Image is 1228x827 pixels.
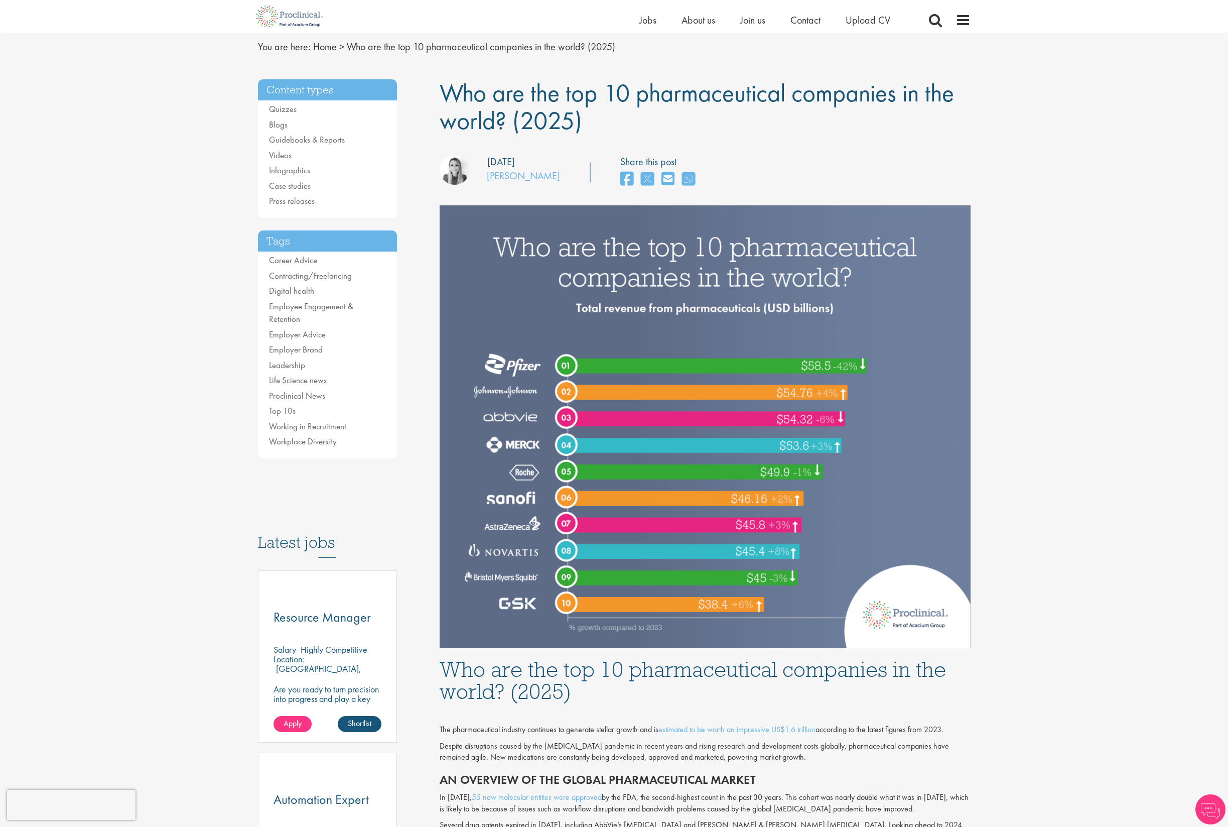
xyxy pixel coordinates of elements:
[269,344,323,355] a: Employer Brand
[487,155,515,169] div: [DATE]
[269,150,292,161] a: Videos
[269,180,311,191] a: Case studies
[274,716,312,732] a: Apply
[339,40,344,53] span: >
[347,40,615,53] span: Who are the top 10 pharmaceutical companies in the world? (2025)
[269,301,353,325] a: Employee Engagement & Retention
[274,644,296,655] span: Salary
[274,663,361,684] p: [GEOGRAPHIC_DATA], [GEOGRAPHIC_DATA]
[274,611,382,624] a: Resource Manager
[269,360,305,371] a: Leadership
[661,169,674,190] a: share on email
[269,375,327,386] a: Life Science news
[269,255,317,266] a: Career Advice
[641,169,654,190] a: share on twitter
[269,103,297,114] a: Quizzes
[258,40,311,53] span: You are here:
[658,724,815,735] a: estimated to be worth an impressive US$1.6 trillion
[258,79,397,101] h3: Content types
[274,684,382,723] p: Are you ready to turn precision into progress and play a key role in shaping the future of pharma...
[269,329,326,340] a: Employer Advice
[472,792,602,802] a: 55 new molecular entities were approved
[440,773,971,786] h2: An overview of the global pharmaceutical market
[620,155,700,169] label: Share this post
[258,509,397,558] h3: Latest jobs
[301,644,367,655] p: Highly Competitive
[269,119,288,130] a: Blogs
[440,205,971,648] img: Top 10 pharmaceutical companies in the world 2025
[487,169,560,182] a: [PERSON_NAME]
[284,718,302,729] span: Apply
[440,741,971,764] p: Despite disruptions caused by the [MEDICAL_DATA] pandemic in recent years and rising research and...
[639,14,656,27] a: Jobs
[274,793,382,806] a: Automation Expert
[7,790,135,820] iframe: reCAPTCHA
[269,390,325,401] a: Proclinical News
[274,609,371,626] span: Resource Manager
[620,169,633,190] a: share on facebook
[269,421,346,432] a: Working in Recruitment
[269,285,314,296] a: Digital health
[1195,794,1225,824] img: Chatbot
[338,716,381,732] a: Shortlist
[269,195,315,206] a: Press releases
[274,653,304,665] span: Location:
[682,169,695,190] a: share on whats app
[790,14,821,27] a: Contact
[681,14,715,27] a: About us
[440,792,971,815] p: In [DATE], by the FDA, the second-highest count in the past 30 years. This cohort was nearly doub...
[269,405,296,416] a: Top 10s
[440,155,470,185] img: Hannah Burke
[846,14,890,27] a: Upload CV
[258,230,397,252] h3: Tags
[274,791,369,808] span: Automation Expert
[440,724,971,736] div: The pharmaceutical industry continues to generate stellar growth and is according to the latest f...
[269,165,310,176] a: Infographics
[269,436,337,447] a: Workplace Diversity
[269,134,345,145] a: Guidebooks & Reports
[440,658,971,702] h1: Who are the top 10 pharmaceutical companies in the world? (2025)
[440,77,954,137] span: Who are the top 10 pharmaceutical companies in the world? (2025)
[313,40,337,53] a: breadcrumb link
[740,14,765,27] a: Join us
[269,270,352,281] a: Contracting/Freelancing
